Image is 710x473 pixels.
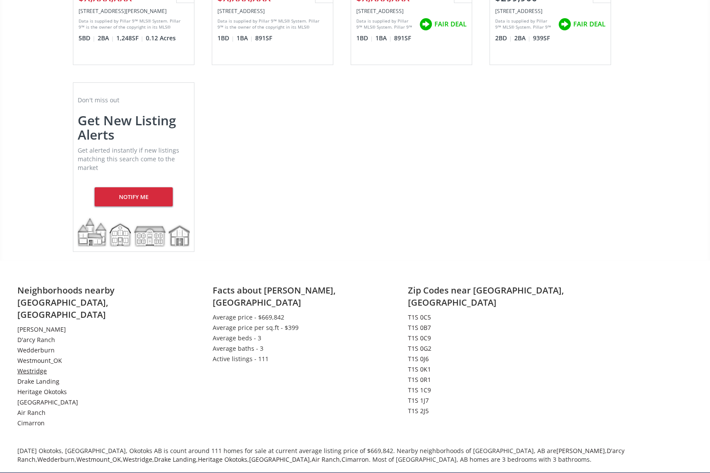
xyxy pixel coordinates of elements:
a: [PERSON_NAME] [17,325,66,333]
a: T1S 0C5 [408,313,431,321]
a: Westridge [17,367,47,375]
li: Average baths - 3 [213,344,382,353]
span: Don't miss out [78,96,119,104]
span: 1 BD [356,34,373,42]
p: [DATE] Okotoks, [GEOGRAPHIC_DATA], Okotoks AB is count around 111 homes for sale at current avera... [17,438,693,473]
a: T1S 1J7 [408,396,429,404]
span: 891 SF [255,34,272,42]
a: Air Ranch [312,455,340,463]
div: 144 Crescent Road West #201, Okotoks, AB T1S1K2 [356,7,467,15]
a: T1S 0G2 [408,344,431,352]
h2: Get new listing alerts [78,113,190,142]
a: [PERSON_NAME] [556,447,605,455]
a: T1S 0K1 [408,365,431,373]
a: Cimarron [342,455,369,463]
span: 1 BD [217,34,234,42]
a: Westridge [123,455,152,463]
h2: Zip Codes near [GEOGRAPHIC_DATA], [GEOGRAPHIC_DATA] [408,284,577,309]
span: 2 BD [495,34,512,42]
a: [GEOGRAPHIC_DATA] [17,398,78,406]
a: Westmount_OK [17,356,62,365]
span: FAIR DEAL [573,20,605,29]
div: 123 Carr Place, Okotoks, AB T1S1E2 [79,7,189,15]
li: Average price - $669,842 [213,313,382,322]
a: Drake Landing [154,455,196,463]
li: Average beds - 3 [213,334,382,343]
span: FAIR DEAL [434,20,467,29]
span: 0.12 Acres [146,34,176,42]
a: T1S 0R1 [408,375,431,384]
span: 891 SF [394,34,411,42]
div: Data is supplied by Pillar 9™ MLS® System. Pillar 9™ is the owner of the copyright in its MLS® Sy... [495,18,554,31]
a: Westmount_OK [76,455,121,463]
a: D'arcy Ranch [17,336,55,344]
a: T1S 1C9 [408,386,431,394]
h2: Neighborhoods nearby [GEOGRAPHIC_DATA], [GEOGRAPHIC_DATA] [17,284,187,321]
span: 2 BA [514,34,531,42]
a: Wedderburn [17,346,55,354]
span: Get alerted instantly if new listings matching this search come to the market [78,146,179,172]
div: Data is supplied by Pillar 9™ MLS® System. Pillar 9™ is the owner of the copyright in its MLS® Sy... [356,18,415,31]
span: 1 BA [237,34,253,42]
a: Heritage Okotoks [198,455,247,463]
li: Average price per sq.ft - $399 [213,323,382,332]
span: 5 BD [79,34,95,42]
span: 1,248 SF [116,34,144,42]
a: Wedderburn [37,455,75,463]
div: 144 Crescent Road West #201, Okotoks, AB T1S1K2 [217,7,328,15]
a: T1S 0B7 [408,323,431,332]
a: Don't miss outGet new listing alertsGet alerted instantly if new listings matching this search co... [64,74,203,261]
a: T1S 0C9 [408,334,431,342]
span: 939 SF [533,34,550,42]
a: T1S 0J6 [408,355,429,363]
a: Heritage Okotoks [17,388,67,396]
a: [GEOGRAPHIC_DATA] [249,455,310,463]
a: T1S 2J5 [408,407,429,415]
a: Air Ranch [17,408,46,417]
a: D'arcy Ranch [17,447,625,463]
span: 2 BA [98,34,114,42]
div: 7 Lineham Avenue #204, Okotoks, AB T1S1Z2 [495,7,605,15]
span: 1 BA [375,34,392,42]
a: Drake Landing [17,377,59,385]
h2: Facts about [PERSON_NAME], [GEOGRAPHIC_DATA] [213,284,382,309]
div: Notify me [95,187,173,206]
a: Cimarron [17,419,45,427]
img: rating icon [556,16,573,33]
li: Active listings - 111 [213,355,382,363]
div: Data is supplied by Pillar 9™ MLS® System. Pillar 9™ is the owner of the copyright in its MLS® Sy... [217,18,325,31]
div: Data is supplied by Pillar 9™ MLS® System. Pillar 9™ is the owner of the copyright in its MLS® Sy... [79,18,187,31]
img: rating icon [417,16,434,33]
